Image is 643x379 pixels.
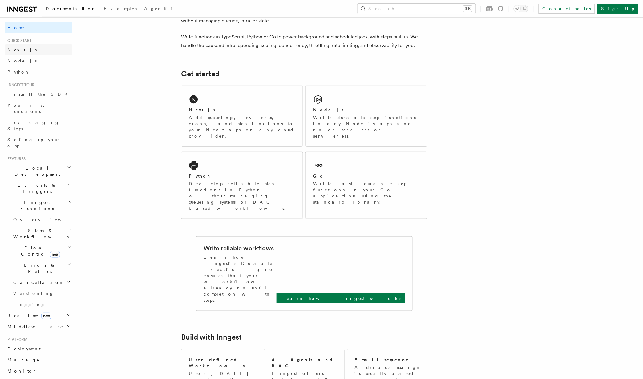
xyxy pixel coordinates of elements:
span: Your first Functions [7,103,44,114]
span: Documentation [46,6,96,11]
a: Sign Up [597,4,638,14]
span: Manage [5,357,40,363]
h2: Python [189,173,212,179]
p: Learn how Inngest's Durable Execution Engine ensures that your workflow already run until complet... [204,254,277,303]
span: Overview [13,217,77,222]
a: Leveraging Steps [5,117,72,134]
span: Flow Control [11,245,68,257]
span: Versioning [13,291,54,296]
a: Build with Inngest [181,333,242,342]
a: Node.js [5,55,72,66]
h2: Node.js [313,107,344,113]
p: Write functions in TypeScript, Python or Go to power background and scheduled jobs, with steps bu... [181,33,427,50]
h2: Next.js [189,107,215,113]
p: Add queueing, events, crons, and step functions to your Next app on any cloud provider. [189,114,295,139]
span: Local Development [5,165,67,177]
a: PythonDevelop reliable step functions in Python without managing queueing systems or DAG based wo... [181,152,303,219]
a: Documentation [42,2,100,17]
span: new [41,313,51,319]
span: new [50,251,60,258]
span: Features [5,156,26,161]
div: Inngest Functions [5,214,72,310]
span: Events & Triggers [5,182,67,194]
span: Node.js [7,58,37,63]
span: Cancellation [11,279,64,285]
span: Inngest Functions [5,199,67,212]
span: Errors & Retries [11,262,67,274]
button: Events & Triggers [5,180,72,197]
a: Get started [181,70,220,78]
p: Write durable step functions in any Node.js app and run on servers or serverless. [313,114,420,139]
button: Errors & Retries [11,260,72,277]
button: Steps & Workflows [11,225,72,242]
button: Deployment [5,343,72,354]
a: Next.js [5,44,72,55]
a: Your first Functions [5,100,72,117]
span: Leveraging Steps [7,120,59,131]
span: Middleware [5,324,63,330]
h2: Go [313,173,324,179]
span: Steps & Workflows [11,228,69,240]
a: Examples [100,2,140,17]
button: Local Development [5,162,72,180]
p: Develop reliable step functions in Python without managing queueing systems or DAG based workflows. [189,181,295,211]
a: Home [5,22,72,33]
span: Quick start [5,38,32,43]
p: Learn how Inngest works [280,295,401,301]
a: Learn how Inngest works [277,293,405,303]
a: Node.jsWrite durable step functions in any Node.js app and run on servers or serverless. [305,86,427,147]
kbd: ⌘K [463,6,472,12]
button: Toggle dark mode [514,5,528,12]
a: Versioning [11,288,72,299]
h2: AI Agents and RAG [272,357,338,369]
button: Monitor [5,365,72,377]
span: Logging [13,302,45,307]
button: Cancellation [11,277,72,288]
span: Examples [104,6,137,11]
button: Realtimenew [5,310,72,321]
button: Search...⌘K [358,4,476,14]
a: GoWrite fast, durable step functions in your Go application using the standard library. [305,152,427,219]
a: Contact sales [539,4,595,14]
a: AgentKit [140,2,180,17]
button: Inngest Functions [5,197,72,214]
span: Realtime [5,313,51,319]
h2: Write reliable workflows [204,244,274,253]
span: AgentKit [144,6,177,11]
span: Install the SDK [7,92,71,97]
span: Next.js [7,47,37,52]
span: Python [7,70,30,74]
button: Middleware [5,321,72,332]
h2: User-defined Workflows [189,357,254,369]
a: Install the SDK [5,89,72,100]
a: Overview [11,214,72,225]
span: Home [7,25,25,31]
span: Platform [5,337,28,342]
button: Flow Controlnew [11,242,72,260]
span: Setting up your app [7,137,60,148]
span: Deployment [5,346,41,352]
a: Logging [11,299,72,310]
a: Python [5,66,72,78]
span: Inngest tour [5,82,34,87]
h2: Email sequence [355,357,410,363]
span: Monitor [5,368,36,374]
a: Setting up your app [5,134,72,151]
button: Manage [5,354,72,365]
p: Write fast, durable step functions in your Go application using the standard library. [313,181,420,205]
a: Next.jsAdd queueing, events, crons, and step functions to your Next app on any cloud provider. [181,86,303,147]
